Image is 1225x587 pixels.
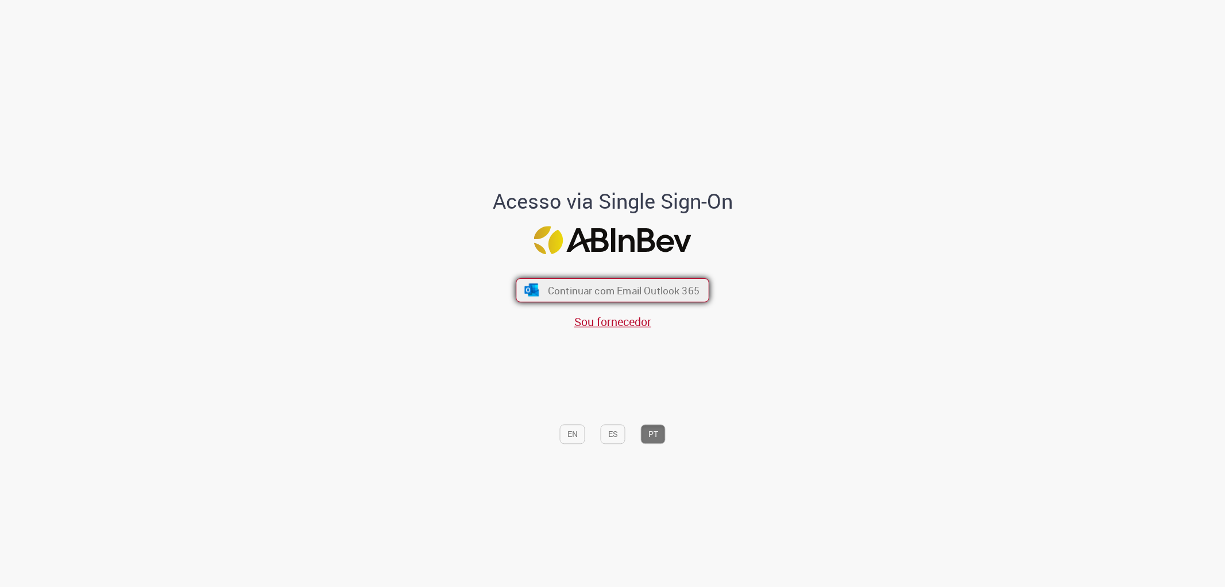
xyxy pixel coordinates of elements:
[453,190,772,213] h1: Acesso via Single Sign-On
[534,227,691,255] img: Logo ABInBev
[560,424,585,444] button: EN
[601,424,625,444] button: ES
[641,424,666,444] button: PT
[548,283,700,297] span: Continuar com Email Outlook 365
[523,283,540,296] img: ícone Azure/Microsoft 360
[574,314,651,329] a: Sou fornecedor
[516,278,709,302] button: ícone Azure/Microsoft 360 Continuar com Email Outlook 365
